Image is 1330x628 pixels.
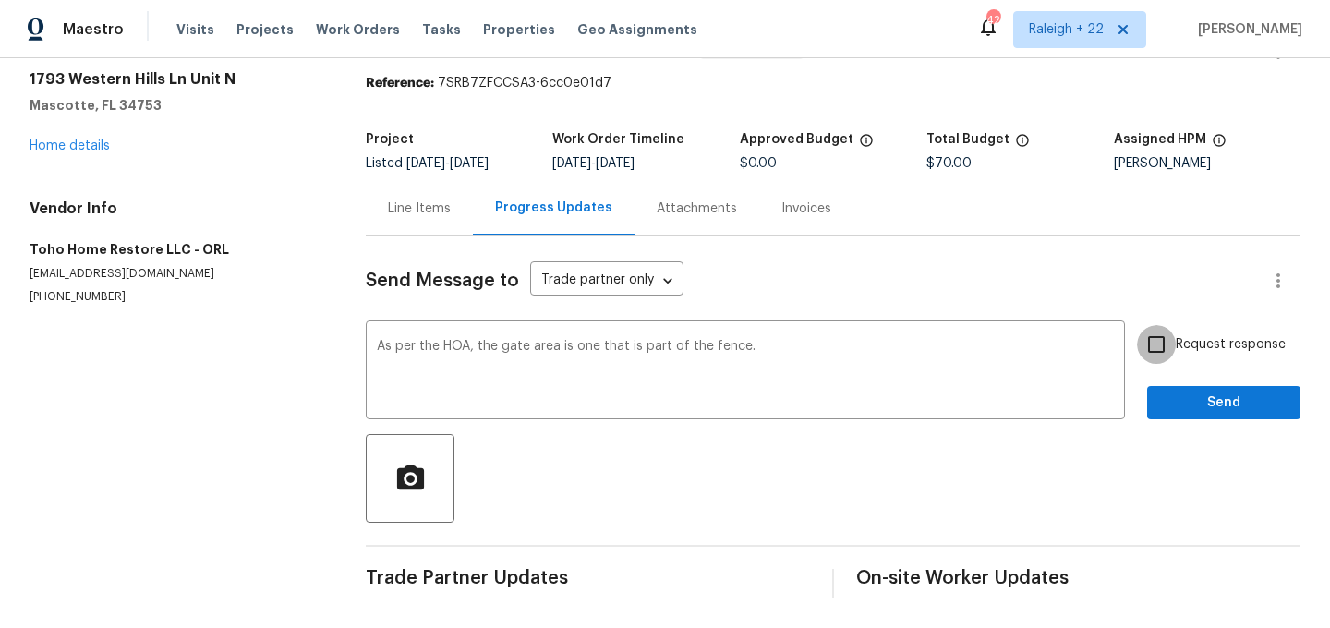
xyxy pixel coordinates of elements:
h5: Mascotte, FL 34753 [30,96,321,115]
div: Attachments [657,199,737,218]
div: Line Items [388,199,451,218]
span: [PERSON_NAME] [1191,20,1302,39]
span: Request response [1176,335,1286,355]
h5: Approved Budget [740,133,853,146]
span: Listed [366,157,489,170]
span: The hpm assigned to this work order. [1212,133,1227,157]
h5: Work Order Timeline [552,133,684,146]
span: Projects [236,20,294,39]
span: $0.00 [740,157,777,170]
p: [PHONE_NUMBER] [30,289,321,305]
div: 7SRB7ZFCCSA3-6cc0e01d7 [366,74,1300,92]
span: Send [1162,392,1286,415]
span: Properties [483,20,555,39]
span: [DATE] [552,157,591,170]
a: Home details [30,139,110,152]
textarea: As per the HOA, the gate area is one that is part of the fence. [377,340,1114,405]
span: [DATE] [596,157,635,170]
span: On-site Worker Updates [856,569,1300,587]
div: [PERSON_NAME] [1114,157,1300,170]
span: - [406,157,489,170]
h5: Total Budget [926,133,1010,146]
span: Work Orders [316,20,400,39]
button: Send [1147,386,1300,420]
div: Invoices [781,199,831,218]
span: [DATE] [406,157,445,170]
span: Visits [176,20,214,39]
b: Reference: [366,77,434,90]
div: 425 [986,11,999,30]
h2: 1793 Western Hills Ln Unit N [30,70,321,89]
span: [DATE] [450,157,489,170]
h4: Vendor Info [30,199,321,218]
span: Trade Partner Updates [366,569,810,587]
div: Trade partner only [530,266,683,296]
span: Maestro [63,20,124,39]
div: Progress Updates [495,199,612,217]
span: The total cost of line items that have been proposed by Opendoor. This sum includes line items th... [1015,133,1030,157]
h5: Toho Home Restore LLC - ORL [30,240,321,259]
p: [EMAIL_ADDRESS][DOMAIN_NAME] [30,266,321,282]
span: The total cost of line items that have been approved by both Opendoor and the Trade Partner. This... [859,133,874,157]
span: Raleigh + 22 [1029,20,1104,39]
span: Send Message to [366,272,519,290]
span: Tasks [422,23,461,36]
span: $70.00 [926,157,972,170]
span: - [552,157,635,170]
h5: Assigned HPM [1114,133,1206,146]
h5: Project [366,133,414,146]
span: Geo Assignments [577,20,697,39]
